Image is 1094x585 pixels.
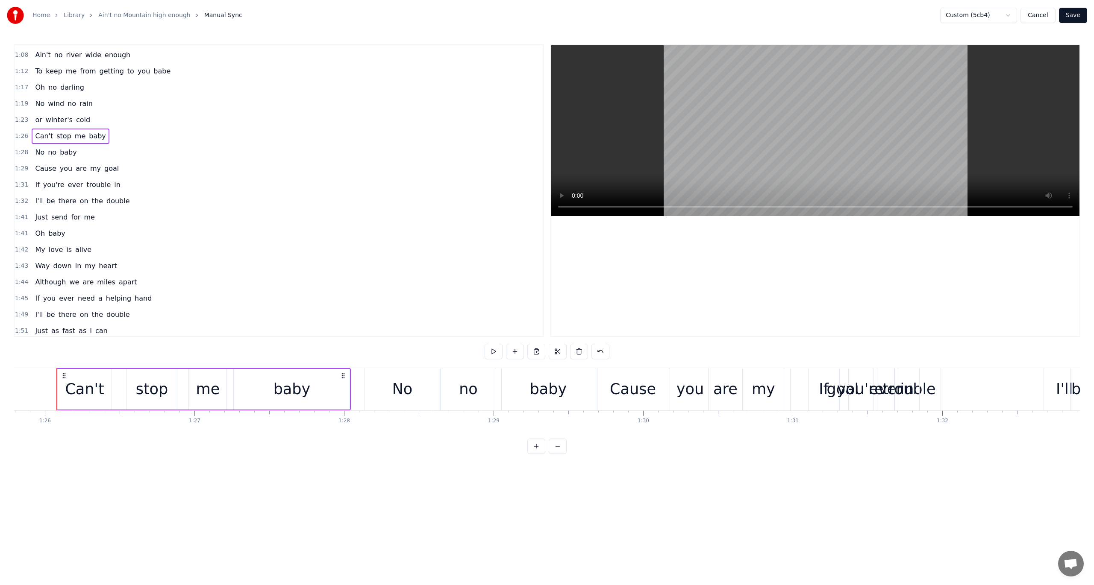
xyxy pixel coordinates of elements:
[713,378,738,401] div: are
[15,229,28,238] span: 1:41
[58,293,75,303] span: ever
[15,213,28,222] span: 1:41
[752,378,775,401] div: my
[15,83,28,92] span: 1:17
[15,51,28,59] span: 1:08
[34,293,40,303] span: If
[42,180,65,190] span: you're
[65,50,83,60] span: river
[34,326,48,336] span: Just
[98,11,190,20] a: Ain't no Mountain high enough
[638,418,649,424] div: 1:30
[56,131,72,141] span: stop
[85,180,112,190] span: trouble
[98,261,118,271] span: heart
[459,378,478,401] div: no
[15,327,28,335] span: 1:51
[65,378,104,401] div: Can't
[91,196,104,206] span: the
[47,147,57,157] span: no
[196,378,220,401] div: me
[15,197,28,205] span: 1:32
[96,277,116,287] span: miles
[104,50,131,60] span: enough
[57,196,77,206] span: there
[106,196,131,206] span: double
[15,181,28,189] span: 1:31
[78,326,87,336] span: as
[74,245,92,254] span: alive
[34,131,54,141] span: Can't
[610,378,656,401] div: Cause
[488,418,500,424] div: 1:29
[113,180,121,190] span: in
[50,326,60,336] span: as
[53,50,64,60] span: no
[47,82,58,92] span: no
[136,378,168,401] div: stop
[34,245,46,254] span: My
[32,11,242,20] nav: breadcrumb
[937,418,948,424] div: 1:32
[83,212,95,222] span: me
[84,261,96,271] span: my
[882,378,935,401] div: trouble
[105,293,132,303] span: helping
[103,164,120,173] span: goal
[97,293,103,303] span: a
[1056,378,1073,401] div: I'll
[869,378,902,401] div: ever
[137,66,151,76] span: you
[34,147,45,157] span: No
[88,131,107,141] span: baby
[153,66,171,76] span: babe
[53,261,73,271] span: down
[89,326,93,336] span: I
[67,99,77,108] span: no
[134,293,153,303] span: hand
[15,262,28,270] span: 1:43
[1058,551,1084,576] div: Open chat
[15,278,28,287] span: 1:44
[34,66,43,76] span: To
[34,196,44,206] span: I'll
[57,310,77,319] span: there
[85,50,103,60] span: wide
[34,115,43,125] span: or
[47,99,65,108] span: wind
[15,99,28,108] span: 1:19
[64,11,85,20] a: Library
[1059,8,1087,23] button: Save
[79,66,97,76] span: from
[59,164,73,173] span: you
[15,164,28,173] span: 1:29
[45,196,56,206] span: be
[45,66,63,76] span: keep
[15,246,28,254] span: 1:42
[70,212,81,222] span: for
[34,164,57,173] span: Cause
[34,212,48,222] span: Just
[74,131,86,141] span: me
[34,310,44,319] span: I'll
[15,148,28,157] span: 1:28
[34,228,46,238] span: Oh
[75,164,88,173] span: are
[900,378,914,401] div: in
[819,378,829,401] div: If
[48,245,64,254] span: love
[32,11,50,20] a: Home
[89,164,102,173] span: my
[45,310,56,319] span: be
[1071,378,1090,401] div: be
[77,293,96,303] span: need
[530,378,567,401] div: baby
[50,212,68,222] span: send
[189,418,200,424] div: 1:27
[79,99,94,108] span: rain
[338,418,350,424] div: 1:28
[1020,8,1055,23] button: Cancel
[126,66,135,76] span: to
[45,115,74,125] span: winter's
[74,261,82,271] span: in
